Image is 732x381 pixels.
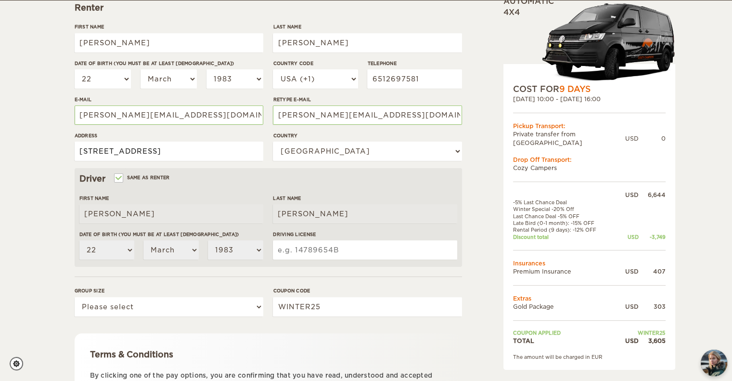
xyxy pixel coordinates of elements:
[513,213,616,220] td: Last Chance Deal -5% OFF
[639,134,666,143] div: 0
[273,60,358,67] label: Country Code
[616,233,639,240] div: USD
[79,204,263,223] input: e.g. William
[513,199,616,206] td: -5% Last Chance Deal
[273,240,457,260] input: e.g. 14789654B
[75,132,263,139] label: Address
[513,329,616,336] td: Coupon applied
[639,267,666,276] div: 407
[273,105,462,125] input: e.g. example@example.com
[616,329,666,336] td: WINTER25
[273,231,457,238] label: Driving License
[513,83,666,95] div: COST FOR
[273,204,457,223] input: e.g. Smith
[75,287,263,294] label: Group size
[75,142,263,161] input: e.g. Street, City, Zip Code
[75,60,263,67] label: Date of birth (You must be at least [DEMOGRAPHIC_DATA])
[10,357,29,370] a: Cookie settings
[513,95,666,103] div: [DATE] 10:00 - [DATE] 16:00
[559,84,591,94] span: 9 Days
[616,302,639,311] div: USD
[616,337,639,345] div: USD
[90,349,447,360] div: Terms & Conditions
[513,122,666,130] div: Pickup Transport:
[273,287,462,294] label: Coupon code
[639,191,666,199] div: 6,644
[513,233,616,240] td: Discount total
[273,33,462,53] input: e.g. Smith
[625,134,639,143] div: USD
[616,191,639,199] div: USD
[273,195,457,202] label: Last Name
[513,294,666,302] td: Extras
[367,69,462,89] input: e.g. 1 234 567 890
[75,96,263,103] label: E-mail
[115,176,121,182] input: Same as renter
[75,2,462,13] div: Renter
[513,259,666,267] td: Insurances
[513,267,616,276] td: Premium Insurance
[273,23,462,30] label: Last Name
[367,60,462,67] label: Telephone
[79,173,457,184] div: Driver
[513,337,616,345] td: TOTAL
[75,23,263,30] label: First Name
[701,350,727,376] img: Freyja at Cozy Campers
[513,226,616,233] td: Rental Period (9 days): -12% OFF
[79,231,263,238] label: Date of birth (You must be at least [DEMOGRAPHIC_DATA])
[639,337,666,345] div: 3,605
[513,130,625,146] td: Private transfer from [GEOGRAPHIC_DATA]
[616,267,639,276] div: USD
[273,132,462,139] label: Country
[273,96,462,103] label: Retype E-mail
[513,354,666,360] div: The amount will be charged in EUR
[115,173,170,182] label: Same as renter
[513,164,666,172] td: Cozy Campers
[639,302,666,311] div: 303
[513,206,616,212] td: Winter Special -20% Off
[75,33,263,53] input: e.g. William
[513,156,666,164] div: Drop Off Transport:
[79,195,263,202] label: First Name
[701,350,727,376] button: chat-button
[75,105,263,125] input: e.g. example@example.com
[513,302,616,311] td: Gold Package
[639,233,666,240] div: -3,749
[513,220,616,226] td: Late Bird (0-1 month): -15% OFF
